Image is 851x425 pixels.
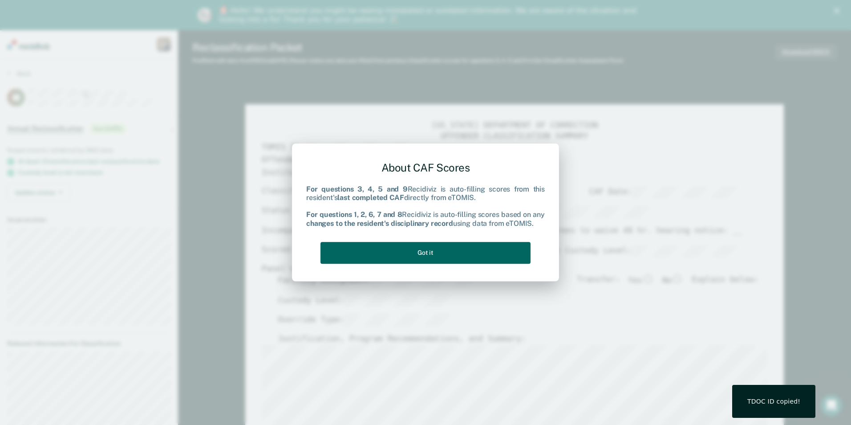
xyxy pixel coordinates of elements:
div: 🚨 Hello! We understand you might be seeing mislabeled or outdated information. We are aware of th... [219,6,639,24]
b: For questions 3, 4, 5 and 9 [306,185,408,193]
div: Close [834,8,843,13]
b: changes to the resident's disciplinary record [306,219,453,228]
div: Recidiviz is auto-filling scores from this resident's directly from eTOMIS. Recidiviz is auto-fil... [306,185,545,228]
div: About CAF Scores [306,154,545,181]
b: For questions 1, 2, 6, 7 and 8 [306,211,402,219]
button: Got it [320,242,531,264]
b: last completed CAF [337,193,404,202]
div: TDOC ID copied! [747,397,800,405]
img: Profile image for Kim [198,8,212,22]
